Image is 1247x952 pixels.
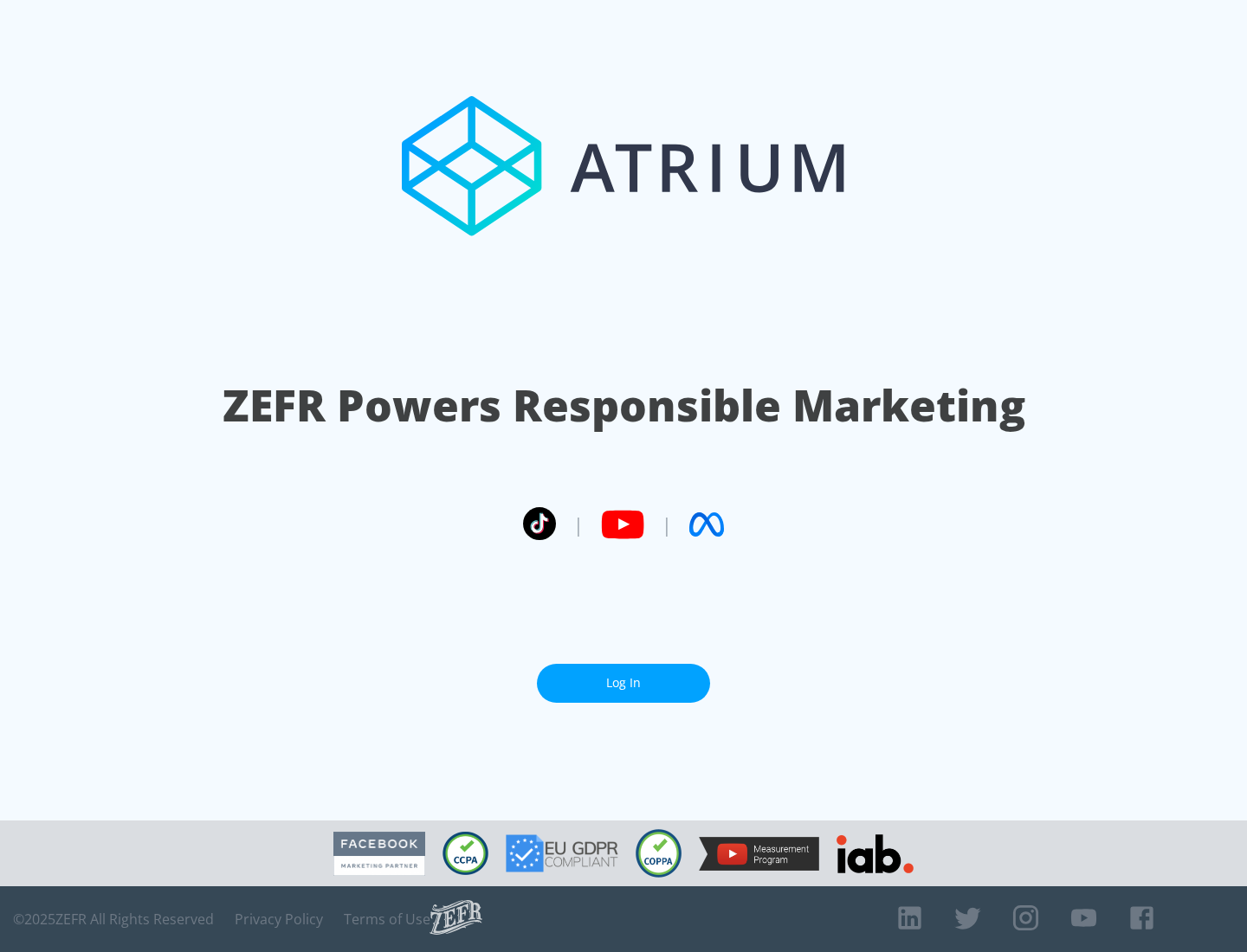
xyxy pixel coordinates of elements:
img: YouTube Measurement Program [699,837,819,871]
img: IAB [837,834,914,873]
img: COPPA Compliant [636,829,682,878]
img: CCPA Compliant [443,832,488,875]
span: | [573,511,584,537]
img: Facebook Marketing Partner [333,832,425,876]
h1: ZEFR Powers Responsible Marketing [223,376,1025,435]
span: | [662,511,672,537]
a: Privacy Policy [235,910,323,928]
img: GDPR Compliant [506,834,618,872]
span: © 2025 ZEFR All Rights Reserved [13,910,214,928]
a: Log In [537,664,710,703]
a: Terms of Use [344,910,430,928]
